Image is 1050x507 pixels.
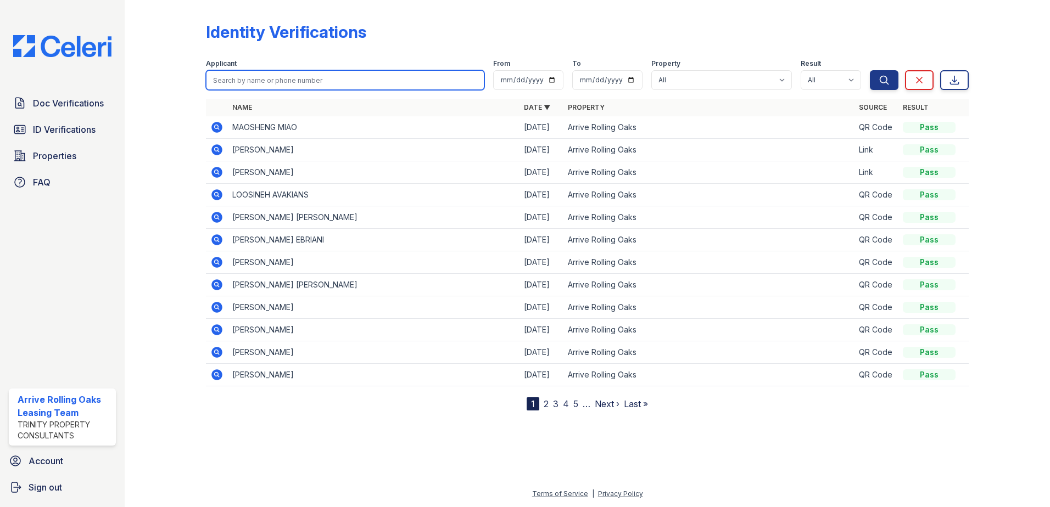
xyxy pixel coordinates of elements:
[598,489,643,498] a: Privacy Policy
[854,364,898,386] td: QR Code
[903,369,956,380] div: Pass
[18,393,111,419] div: Arrive Rolling Oaks Leasing Team
[592,489,594,498] div: |
[903,324,956,335] div: Pass
[228,229,520,251] td: [PERSON_NAME] EBRIANI
[573,398,578,409] a: 5
[854,116,898,139] td: QR Code
[854,274,898,296] td: QR Code
[651,59,680,68] label: Property
[903,347,956,358] div: Pass
[520,206,563,229] td: [DATE]
[520,251,563,274] td: [DATE]
[854,296,898,319] td: QR Code
[563,161,855,184] td: Arrive Rolling Oaks
[532,489,588,498] a: Terms of Service
[859,103,887,111] a: Source
[563,341,855,364] td: Arrive Rolling Oaks
[228,296,520,319] td: [PERSON_NAME]
[29,454,63,467] span: Account
[228,319,520,341] td: [PERSON_NAME]
[854,341,898,364] td: QR Code
[854,319,898,341] td: QR Code
[563,296,855,319] td: Arrive Rolling Oaks
[624,398,648,409] a: Last »
[903,234,956,245] div: Pass
[9,145,116,167] a: Properties
[228,161,520,184] td: [PERSON_NAME]
[903,144,956,155] div: Pass
[563,139,855,161] td: Arrive Rolling Oaks
[520,184,563,206] td: [DATE]
[563,184,855,206] td: Arrive Rolling Oaks
[572,59,581,68] label: To
[9,92,116,114] a: Doc Verifications
[520,229,563,251] td: [DATE]
[228,274,520,296] td: [PERSON_NAME] [PERSON_NAME]
[228,184,520,206] td: LOOSINEH AVAKIANS
[520,296,563,319] td: [DATE]
[553,398,558,409] a: 3
[903,103,929,111] a: Result
[903,302,956,313] div: Pass
[206,70,484,90] input: Search by name or phone number
[903,189,956,200] div: Pass
[520,274,563,296] td: [DATE]
[563,364,855,386] td: Arrive Rolling Oaks
[563,398,569,409] a: 4
[544,398,549,409] a: 2
[520,319,563,341] td: [DATE]
[18,419,111,441] div: Trinity Property Consultants
[9,119,116,140] a: ID Verifications
[801,59,821,68] label: Result
[4,35,120,57] img: CE_Logo_Blue-a8612792a0a2168367f1c8372b55b34899dd931a85d93a1a3d3e32e68fde9ad4.png
[563,229,855,251] td: Arrive Rolling Oaks
[520,116,563,139] td: [DATE]
[228,116,520,139] td: MAOSHENG MIAO
[206,59,237,68] label: Applicant
[33,97,104,110] span: Doc Verifications
[903,279,956,290] div: Pass
[903,257,956,268] div: Pass
[29,481,62,494] span: Sign out
[563,274,855,296] td: Arrive Rolling Oaks
[854,139,898,161] td: Link
[33,123,96,136] span: ID Verifications
[33,149,76,162] span: Properties
[520,161,563,184] td: [DATE]
[33,176,51,189] span: FAQ
[524,103,550,111] a: Date ▼
[206,22,366,42] div: Identity Verifications
[903,122,956,133] div: Pass
[228,364,520,386] td: [PERSON_NAME]
[4,450,120,472] a: Account
[520,341,563,364] td: [DATE]
[9,171,116,193] a: FAQ
[903,212,956,223] div: Pass
[563,116,855,139] td: Arrive Rolling Oaks
[854,161,898,184] td: Link
[854,251,898,274] td: QR Code
[595,398,619,409] a: Next ›
[228,139,520,161] td: [PERSON_NAME]
[232,103,252,111] a: Name
[854,184,898,206] td: QR Code
[854,229,898,251] td: QR Code
[228,251,520,274] td: [PERSON_NAME]
[563,206,855,229] td: Arrive Rolling Oaks
[563,319,855,341] td: Arrive Rolling Oaks
[228,206,520,229] td: [PERSON_NAME] [PERSON_NAME]
[854,206,898,229] td: QR Code
[493,59,510,68] label: From
[4,476,120,498] a: Sign out
[228,341,520,364] td: [PERSON_NAME]
[520,139,563,161] td: [DATE]
[903,167,956,178] div: Pass
[520,364,563,386] td: [DATE]
[563,251,855,274] td: Arrive Rolling Oaks
[527,397,539,410] div: 1
[568,103,605,111] a: Property
[583,397,590,410] span: …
